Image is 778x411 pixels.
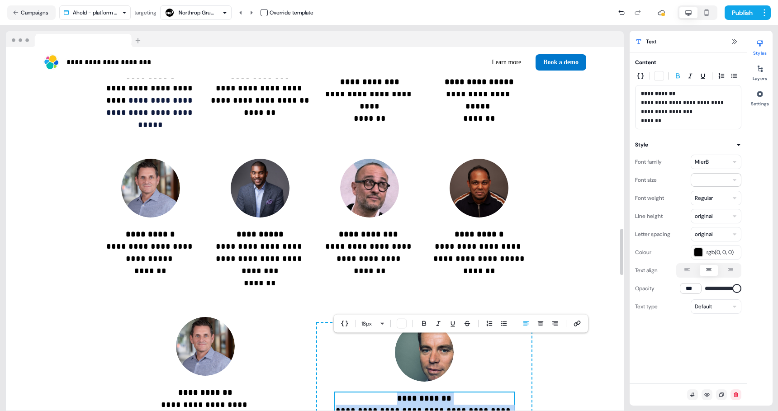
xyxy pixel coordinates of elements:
img: Image [231,159,289,217]
span: Text [646,37,656,46]
div: Font family [635,155,662,169]
img: Image [176,317,235,376]
button: Publish [725,5,758,20]
button: Northrop Grumman [160,5,232,20]
div: Font weight [635,191,664,205]
div: Override template [270,8,313,17]
button: 18px [358,318,380,329]
button: Layers [747,61,773,81]
button: Campaigns [7,5,56,20]
div: Text type [635,299,658,314]
div: Style [635,140,648,149]
span: rgb(0, 0, 0) [707,248,738,257]
div: Default [695,302,712,311]
div: Learn moreBook a demo [318,54,586,71]
div: targeting [134,8,157,17]
div: Ahold - platform focus [73,8,119,17]
img: Image [450,159,508,217]
img: Browser topbar [6,31,145,47]
div: original [695,212,712,221]
div: Opacity [635,281,655,296]
button: Style [635,140,741,149]
div: Letter spacing [635,227,670,241]
img: Image [340,159,399,217]
div: Content [635,58,656,67]
div: MierB [695,157,709,166]
div: Northrop Grumman [179,8,215,17]
div: Regular [695,194,713,203]
button: Styles [747,36,773,56]
div: Text align [635,263,658,278]
div: Font size [635,173,657,187]
button: Learn more [484,54,528,71]
button: Book a demo [536,54,586,71]
img: Image [395,323,454,382]
div: Line height [635,209,663,223]
span: 18 px [361,319,372,328]
div: Colour [635,245,651,260]
button: rgb(0, 0, 0) [691,245,741,260]
img: Image [121,159,180,217]
button: Settings [747,87,773,107]
div: original [695,230,712,239]
button: MierB [691,155,741,169]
